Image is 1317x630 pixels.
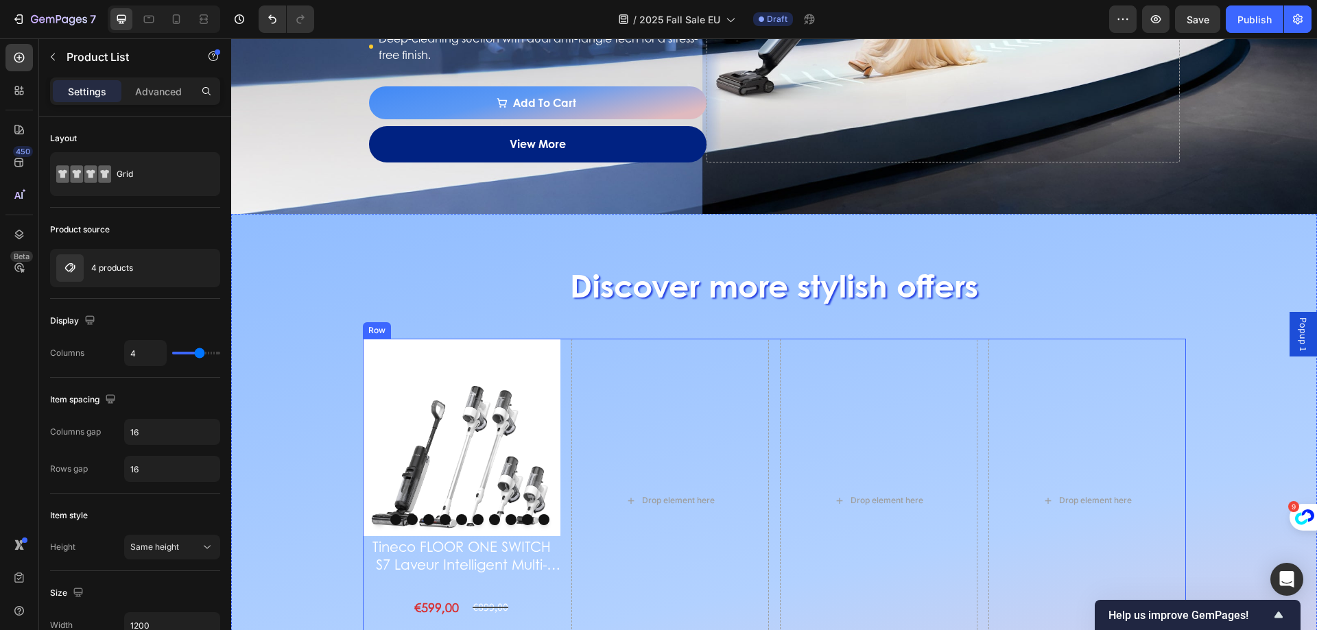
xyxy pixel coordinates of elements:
p: View more [278,96,335,116]
p: 7 [90,11,96,27]
span: Save [1187,14,1209,25]
div: Item spacing [50,391,119,409]
button: Dot [176,476,187,487]
button: Add to cart [138,48,476,81]
button: <p>View more</p> [138,88,476,124]
input: Auto [125,457,219,481]
div: v 4.0.25 [38,22,67,33]
button: Dot [307,476,318,487]
span: Help us improve GemPages! [1108,609,1270,622]
button: Dot [143,476,154,487]
button: Dot [225,476,236,487]
button: Dot [274,476,285,487]
span: 2025 Fall Sale EU [639,12,720,27]
img: tab_domain_overview_orange.svg [56,81,67,92]
button: Dot [241,476,252,487]
button: Dot [159,476,170,487]
img: logo_orange.svg [22,22,33,33]
img: website_grey.svg [22,36,33,48]
div: 域名概述 [71,82,106,91]
button: Dot [258,476,269,487]
div: Display [50,312,98,330]
button: Dot [291,476,302,487]
h2: Discover more stylish offers [16,225,1069,269]
div: Product source [50,223,110,236]
button: Same height [124,535,220,559]
div: 关键词（按流量） [155,82,226,91]
div: Item style [50,509,88,522]
div: Drop element here [828,457,901,468]
img: tab_keywords_by_traffic_grey.svg [140,81,151,92]
p: 4 products [91,263,133,273]
div: Columns gap [50,426,101,438]
p: Settings [68,84,106,99]
img: product feature img [56,254,84,282]
div: Size [50,584,86,603]
div: Open Intercom Messenger [1270,563,1303,596]
span: Popup 1 [1065,279,1079,313]
div: 450 [13,146,33,157]
button: 7 [5,5,102,33]
div: Add to cart [282,56,345,73]
iframe: Design area [231,38,1317,630]
div: Undo/Redo [259,5,314,33]
span: Same height [130,542,179,552]
div: 域名: [DOMAIN_NAME] [36,36,139,48]
input: Auto [125,420,219,444]
img: Tineco FLOOR ONE SWITCH S7 Laveur Intelligent Multi Fonctions, Aspirateur Laveur, aspirateur lave... [132,300,329,498]
button: Save [1175,5,1220,33]
span: Draft [767,13,787,25]
div: Drop element here [619,457,692,468]
div: €599,00 [182,560,229,579]
div: Drop element here [411,457,484,468]
div: Rows gap [50,463,88,475]
a: Tineco FLOOR ONE SWITCH S7 Laveur Intelligent Multi-Fonctions [132,498,329,536]
input: Auto [125,341,166,365]
div: Row [134,286,157,298]
span: / [633,12,637,27]
div: Beta [10,251,33,262]
div: Layout [50,132,77,145]
p: Advanced [135,84,182,99]
p: Product List [67,49,183,65]
div: Grid [117,158,200,190]
button: Show survey - Help us improve GemPages! [1108,607,1287,623]
button: Dot [192,476,203,487]
div: Publish [1237,12,1272,27]
div: Columns [50,347,84,359]
div: Height [50,541,75,553]
button: Publish [1226,5,1283,33]
button: Dot [209,476,219,487]
div: €899,00 [240,558,278,581]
